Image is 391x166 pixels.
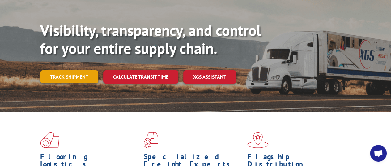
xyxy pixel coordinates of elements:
[183,70,236,84] a: XGS ASSISTANT
[40,132,59,148] img: xgs-icon-total-supply-chain-intelligence-red
[40,21,261,58] b: Visibility, transparency, and control for your entire supply chain.
[40,70,98,83] a: Track shipment
[103,70,178,84] a: Calculate transit time
[144,132,158,148] img: xgs-icon-focused-on-flooring-red
[370,145,387,162] div: Open chat
[247,132,269,148] img: xgs-icon-flagship-distribution-model-red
